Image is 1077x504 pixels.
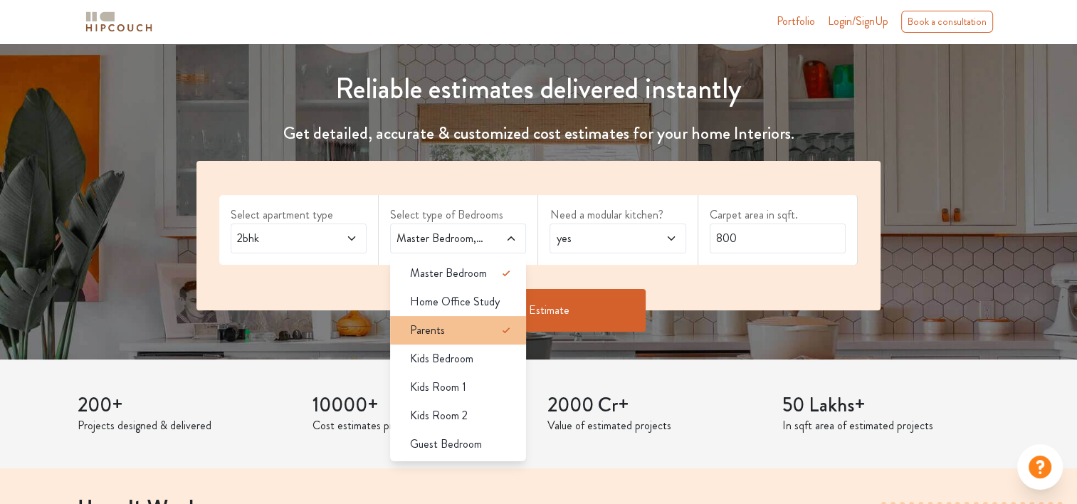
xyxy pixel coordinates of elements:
[432,289,646,332] button: Get Estimate
[782,394,1000,418] h3: 50 Lakhs+
[410,379,466,396] span: Kids Room 1
[710,206,846,224] label: Carpet area in sqft.
[410,293,500,310] span: Home Office Study
[83,9,154,34] img: logo-horizontal.svg
[901,11,993,33] div: Book a consultation
[312,394,530,418] h3: 10000+
[234,230,327,247] span: 2bhk
[547,394,765,418] h3: 2000 Cr+
[547,417,765,434] p: Value of estimated projects
[390,206,526,224] label: Select type of Bedrooms
[550,206,685,224] label: Need a modular kitchen?
[394,230,486,247] span: Master Bedroom,Parents
[410,350,473,367] span: Kids Bedroom
[188,72,889,106] h1: Reliable estimates delivered instantly
[78,417,295,434] p: Projects designed & delivered
[231,206,367,224] label: Select apartment type
[78,394,295,418] h3: 200+
[410,407,468,424] span: Kids Room 2
[410,265,487,282] span: Master Bedroom
[553,230,646,247] span: yes
[782,417,1000,434] p: In sqft area of estimated projects
[188,123,889,144] h4: Get detailed, accurate & customized cost estimates for your home Interiors.
[312,417,530,434] p: Cost estimates provided
[410,436,482,453] span: Guest Bedroom
[710,224,846,253] input: Enter area sqft
[410,322,445,339] span: Parents
[83,6,154,38] span: logo-horizontal.svg
[777,13,815,30] a: Portfolio
[828,13,888,29] span: Login/SignUp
